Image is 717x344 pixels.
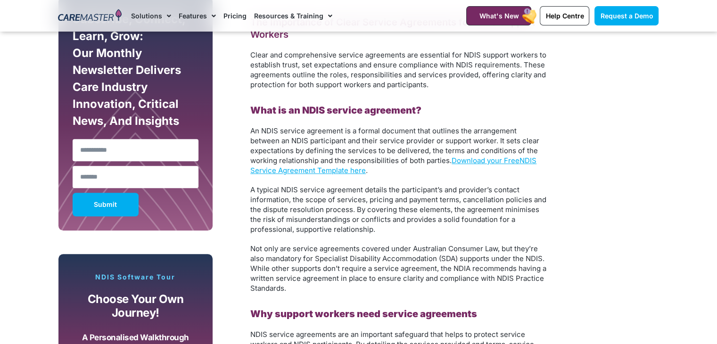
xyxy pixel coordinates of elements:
[545,12,584,20] span: Help Centre
[70,11,201,134] div: Subscribe, Connect, Learn, Grow: Our Monthly Newsletter Delivers Care Industry Innovation, Critic...
[68,273,204,281] p: NDIS Software Tour
[250,156,536,175] a: NDIS Service Agreement Template here
[94,202,117,207] span: Submit
[250,185,546,234] span: A typical NDIS service agreement details the participant’s and provider’s contact information, th...
[466,6,531,25] a: What's New
[58,9,122,23] img: CareMaster Logo
[250,50,546,89] span: Clear and comprehensive service agreements are essential for NDIS support workers to establish tr...
[540,6,589,25] a: Help Centre
[250,126,547,175] p: .
[479,12,519,20] span: What's New
[250,105,421,116] b: What is an NDIS service agreement?
[452,156,519,165] a: Download your Free
[250,126,539,165] span: An NDIS service agreement is a formal document that outlines the arrangement between an NDIS part...
[250,244,546,293] span: Not only are service agreements covered under Australian Consumer Law, but they’re also mandatory...
[594,6,659,25] a: Request a Demo
[73,193,139,216] button: Submit
[250,308,477,319] b: Why support workers need service agreements
[600,12,653,20] span: Request a Demo
[75,293,197,319] p: Choose your own journey!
